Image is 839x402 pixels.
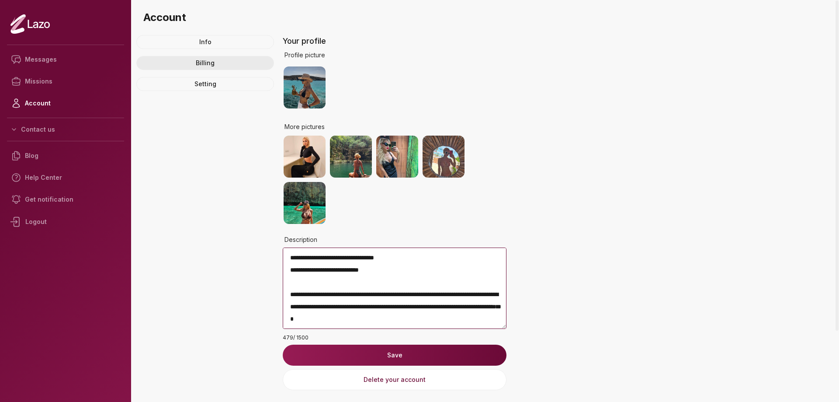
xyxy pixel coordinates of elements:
div: Logout [7,210,124,233]
a: Get notification [7,189,124,210]
button: Delete your account [283,369,506,390]
a: Blog [7,145,124,167]
a: Setting [136,77,274,91]
span: More pictures [284,122,325,131]
p: 479 / 1500 [283,334,506,341]
button: Save [283,345,506,366]
a: Account [7,92,124,114]
span: Profile picture [284,51,325,59]
button: Contact us [7,122,124,137]
h3: Account [143,10,832,24]
a: Billing [136,56,274,70]
p: Your profile [283,35,506,47]
span: Description [284,235,317,244]
a: Messages [7,49,124,70]
a: Info [136,35,274,49]
a: Missions [7,70,124,92]
a: Help Center [7,167,124,189]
